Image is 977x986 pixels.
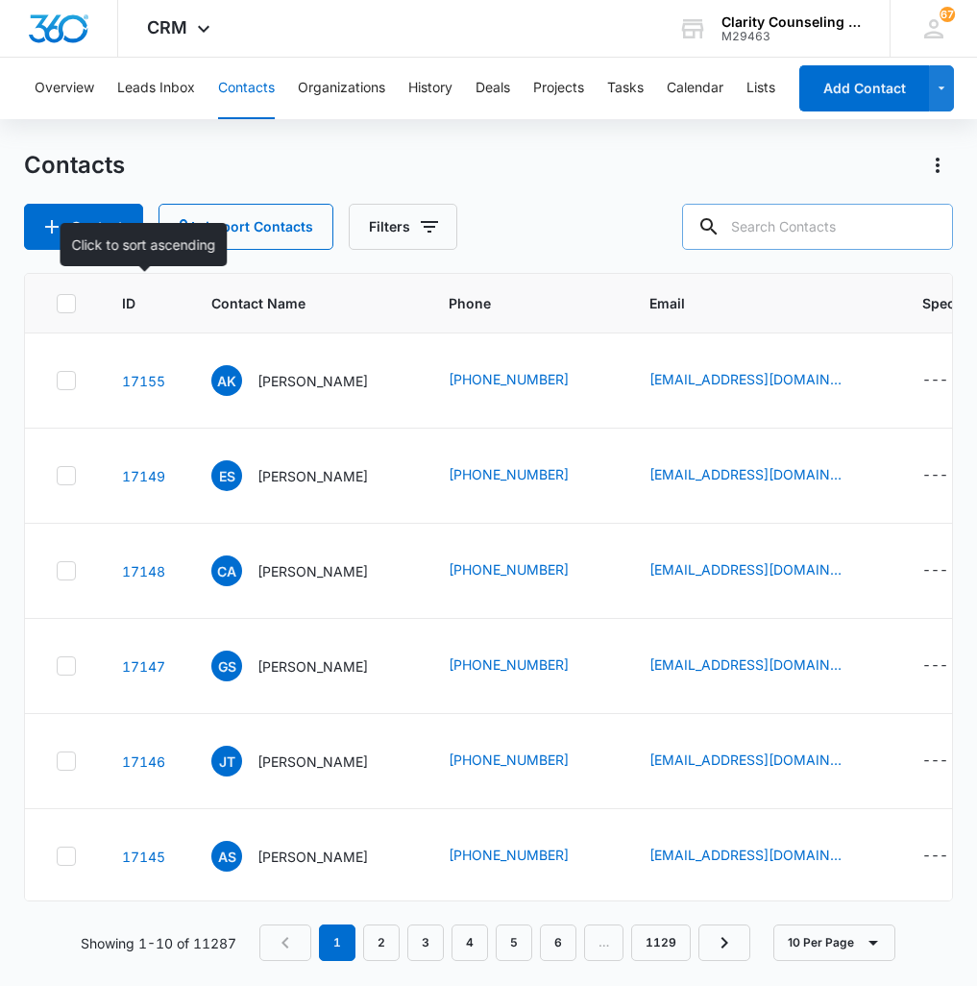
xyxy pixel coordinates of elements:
a: Navigate to contact details page for Addie Schutte [122,849,165,865]
div: account id [721,30,862,43]
button: Add Contact [799,65,929,111]
a: Next Page [698,924,750,961]
div: Email - ajkonegen98@gmail.com - Select to Edit Field [649,369,876,392]
span: JT [211,746,242,776]
button: Organizations [298,58,385,119]
div: Email - joshtilley12@gmail.com - Select to Edit Field [649,750,876,773]
div: Phone - (301) 672-4146 - Select to Edit Field [449,369,603,392]
a: [EMAIL_ADDRESS][DOMAIN_NAME] [649,559,842,579]
div: Contact Name - Elizabeth Silva - Select to Edit Field [211,460,403,491]
button: Deals [476,58,510,119]
button: Import Contacts [159,204,333,250]
p: [PERSON_NAME] [257,656,368,677]
a: [PHONE_NUMBER] [449,369,569,389]
button: Actions [922,150,953,181]
div: Email - addieschutte@gmail.com - Select to Edit Field [649,845,876,868]
div: Email - gabrielleshrum@gmail.com - Select to Edit Field [649,654,876,678]
button: History [408,58,452,119]
div: Phone - (910) 398-3890 - Select to Edit Field [449,559,603,582]
button: Filters [349,204,457,250]
a: [PHONE_NUMBER] [449,750,569,770]
em: 1 [319,924,355,961]
p: [PERSON_NAME] [257,752,368,772]
a: [EMAIL_ADDRESS][DOMAIN_NAME] [649,845,842,865]
button: Projects [533,58,584,119]
a: Page 6 [540,924,576,961]
div: Email - esilva0212006@gmail.com - Select to Edit Field [649,464,876,487]
button: Lists [746,58,775,119]
a: [PHONE_NUMBER] [449,464,569,484]
p: [PERSON_NAME] [257,847,368,867]
p: [PERSON_NAME] [257,466,368,486]
a: Navigate to contact details page for Gabby Shrum [122,658,165,675]
div: --- [922,654,948,678]
a: [EMAIL_ADDRESS][DOMAIN_NAME] [649,750,842,770]
a: Page 3 [407,924,444,961]
p: [PERSON_NAME] [257,561,368,581]
div: Phone - (703) 969-6831 - Select to Edit Field [449,654,603,678]
button: Overview [35,58,94,119]
div: Contact Name - Addie Schutte - Select to Edit Field [211,841,403,872]
span: CRM [147,17,187,37]
div: Contact Name - Christina Ashley - Select to Edit Field [211,555,403,586]
span: 67 [940,7,955,22]
div: --- [922,750,948,773]
div: Contact Name - Aj Konegen - Select to Edit Field [211,365,403,396]
div: Click to sort ascending [61,223,228,266]
div: Phone - (910) 200-9824 - Select to Edit Field [449,750,603,773]
div: --- [922,559,948,582]
a: [EMAIL_ADDRESS][DOMAIN_NAME] [649,464,842,484]
a: Page 1129 [631,924,691,961]
div: --- [922,845,948,868]
span: GS [211,651,242,681]
p: Showing 1-10 of 11287 [81,933,236,953]
a: Navigate to contact details page for Elizabeth Silva [122,468,165,484]
span: Email [649,293,848,313]
button: Contacts [218,58,275,119]
div: --- [922,369,948,392]
div: --- [922,464,948,487]
span: ID [122,293,137,313]
div: Phone - (978) 971-8242 - Select to Edit Field [449,464,603,487]
input: Search Contacts [682,204,953,250]
div: Contact Name - Josh Tilley - Select to Edit Field [211,746,403,776]
button: Add Contact [24,204,143,250]
nav: Pagination [259,924,750,961]
div: Email - cclark903@gmail.com - Select to Edit Field [649,559,876,582]
p: [PERSON_NAME] [257,371,368,391]
button: Tasks [607,58,644,119]
div: notifications count [940,7,955,22]
a: [PHONE_NUMBER] [449,845,569,865]
a: Navigate to contact details page for Josh Tilley [122,753,165,770]
span: ES [211,460,242,491]
a: Page 4 [452,924,488,961]
a: [PHONE_NUMBER] [449,654,569,675]
a: Navigate to contact details page for Aj Konegen [122,373,165,389]
span: AS [211,841,242,872]
div: account name [721,14,862,30]
span: Phone [449,293,575,313]
a: Navigate to contact details page for Christina Ashley [122,563,165,579]
button: Leads Inbox [117,58,195,119]
span: AK [211,365,242,396]
h1: Contacts [24,151,125,180]
div: Phone - (910) 795-6832 - Select to Edit Field [449,845,603,868]
span: CA [211,555,242,586]
div: Contact Name - Gabby Shrum - Select to Edit Field [211,651,403,681]
a: Page 5 [496,924,532,961]
button: Calendar [667,58,723,119]
a: Page 2 [363,924,400,961]
button: 10 Per Page [773,924,895,961]
span: Contact Name [211,293,375,313]
a: [EMAIL_ADDRESS][DOMAIN_NAME] [649,654,842,675]
a: [PHONE_NUMBER] [449,559,569,579]
a: [EMAIL_ADDRESS][DOMAIN_NAME] [649,369,842,389]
